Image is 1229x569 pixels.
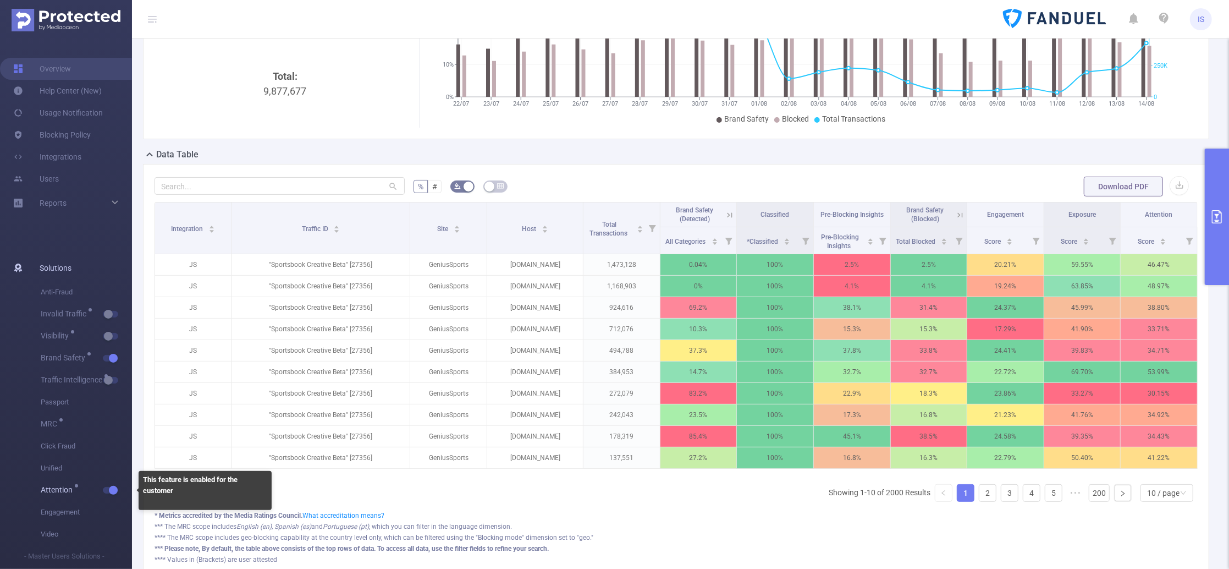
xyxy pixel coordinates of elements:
[410,340,487,361] p: GeniusSports
[1006,237,1013,243] div: Sort
[583,404,660,425] p: 242,043
[13,58,71,80] a: Overview
[13,124,91,146] a: Blocking Policy
[814,276,890,297] p: 4.1%
[737,426,813,447] p: 100%
[1084,177,1163,196] button: Download PDF
[522,225,538,233] span: Host
[935,484,952,502] li: Previous Page
[1083,240,1089,244] i: icon: caret-down
[814,319,890,340] p: 15.3%
[1180,490,1187,497] i: icon: down
[1121,276,1197,297] p: 48.97 %
[155,555,1198,565] div: **** Values in (Brackets) are user attested
[155,404,232,425] p: JS
[454,228,460,232] i: icon: caret-down
[1109,100,1125,107] tspan: 13/08
[155,177,405,195] input: Search...
[232,319,410,340] p: "Sportsbook Creative Beta" [27356]
[1154,62,1167,69] tspan: 250K
[737,383,813,404] p: 100%
[1023,484,1040,502] li: 4
[483,100,499,107] tspan: 23/07
[814,426,890,447] p: 45.1%
[870,100,886,107] tspan: 05/08
[410,426,487,447] p: GeniusSports
[660,383,737,404] p: 83.2%
[1089,484,1110,502] li: 200
[454,100,470,107] tspan: 22/07
[13,102,103,124] a: Usage Notification
[155,276,232,297] p: JS
[784,237,790,240] i: icon: caret-up
[984,238,1002,245] span: Score
[1145,211,1173,218] span: Attention
[737,319,813,340] p: 100%
[941,237,947,240] i: icon: caret-up
[632,100,648,107] tspan: 28/07
[487,297,583,318] p: [DOMAIN_NAME]
[751,100,767,107] tspan: 01/08
[454,183,461,189] i: icon: bg-colors
[542,228,548,232] i: icon: caret-down
[1019,100,1035,107] tspan: 10/08
[891,404,967,425] p: 16.8%
[1045,485,1062,501] a: 5
[712,237,718,240] i: icon: caret-up
[334,228,340,232] i: icon: caret-down
[41,391,132,413] span: Passport
[660,276,737,297] p: 0%
[891,383,967,404] p: 18.3%
[761,211,790,218] span: Classified
[660,297,737,318] p: 69.2%
[1121,404,1197,425] p: 34.92 %
[957,484,974,502] li: 1
[951,227,967,254] i: Filter menu
[781,100,797,107] tspan: 02/08
[143,475,238,495] b: This feature is enabled for the customer
[967,404,1044,425] p: 21.23 %
[41,281,132,303] span: Anti-Fraud
[637,228,643,232] i: icon: caret-down
[487,426,583,447] p: [DOMAIN_NAME]
[542,224,548,227] i: icon: caret-up
[967,297,1044,318] p: 24.37 %
[232,297,410,318] p: "Sportsbook Creative Beta" [27356]
[497,183,504,189] i: icon: table
[40,257,71,279] span: Solutions
[1121,362,1197,382] p: 53.99 %
[1061,238,1079,245] span: Score
[660,362,737,382] p: 14.7%
[487,276,583,297] p: [DOMAIN_NAME]
[232,447,410,468] p: "Sportsbook Creative Beta" [27356]
[155,426,232,447] p: JS
[410,447,487,468] p: GeniusSports
[583,276,660,297] p: 1,168,903
[660,319,737,340] p: 10.3%
[1160,237,1166,243] div: Sort
[900,100,916,107] tspan: 06/08
[410,319,487,340] p: GeniusSports
[829,484,930,502] li: Showing 1-10 of 2000 Results
[660,404,737,425] p: 23.5%
[1121,447,1197,468] p: 41.22 %
[13,146,81,168] a: Integrations
[40,199,67,207] span: Reports
[1120,490,1126,497] i: icon: right
[1198,8,1204,30] span: IS
[1083,237,1089,240] i: icon: caret-up
[875,227,890,254] i: Filter menu
[208,224,215,231] div: Sort
[1154,94,1157,101] tspan: 0
[454,224,460,231] div: Sort
[41,435,132,457] span: Click Fraud
[820,211,884,218] span: Pre-Blocking Insights
[1121,426,1197,447] p: 34.43 %
[1044,447,1121,468] p: 50.40 %
[660,426,737,447] p: 85.4%
[583,254,660,275] p: 1,473,128
[443,61,454,68] tspan: 10%
[712,240,718,244] i: icon: caret-down
[941,240,947,244] i: icon: caret-down
[1044,297,1121,318] p: 45.99 %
